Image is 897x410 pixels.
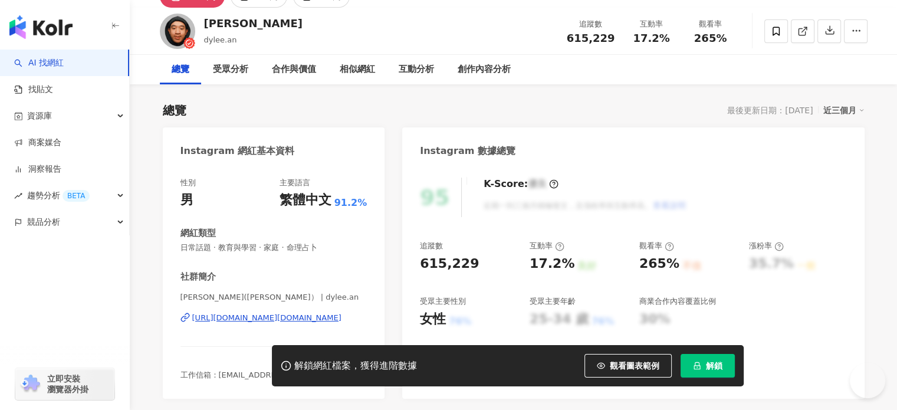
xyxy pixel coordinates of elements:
[727,106,813,115] div: 最後更新日期：[DATE]
[280,178,310,188] div: 主要語言
[420,255,479,273] div: 615,229
[567,18,615,30] div: 追蹤數
[530,296,576,307] div: 受眾主要年齡
[340,63,375,77] div: 相似網紅
[681,354,735,378] button: 解鎖
[14,137,61,149] a: 商案媒合
[180,242,367,253] span: 日常話題 · 教育與學習 · 家庭 · 命理占卜
[420,241,443,251] div: 追蹤數
[399,63,434,77] div: 互動分析
[530,241,564,251] div: 互動率
[629,18,674,30] div: 互動率
[27,182,90,209] span: 趨勢分析
[63,190,90,202] div: BETA
[688,18,733,30] div: 觀看率
[14,57,64,69] a: searchAI 找網紅
[272,63,316,77] div: 合作與價值
[294,360,417,372] div: 解鎖網紅檔案，獲得進階數據
[610,361,659,370] span: 觀看圖表範例
[14,192,22,200] span: rise
[180,145,295,158] div: Instagram 網紅基本資料
[14,84,53,96] a: 找貼文
[160,14,195,49] img: KOL Avatar
[172,63,189,77] div: 總覽
[420,310,446,329] div: 女性
[9,15,73,39] img: logo
[204,35,237,44] span: dylee.an
[180,227,216,240] div: 網紅類型
[27,103,52,129] span: 資源庫
[180,313,367,323] a: [URL][DOMAIN_NAME][DOMAIN_NAME]
[27,209,60,235] span: 競品分析
[484,178,558,191] div: K-Score :
[633,32,669,44] span: 17.2%
[180,271,216,283] div: 社群簡介
[639,296,716,307] div: 商業合作內容覆蓋比例
[180,178,196,188] div: 性別
[334,196,367,209] span: 91.2%
[180,191,193,209] div: 男
[693,362,701,370] span: lock
[47,373,88,395] span: 立即安裝 瀏覽器外掛
[458,63,511,77] div: 創作內容分析
[639,241,674,251] div: 觀看率
[584,354,672,378] button: 觀看圖表範例
[280,191,331,209] div: 繁體中文
[15,368,114,400] a: chrome extension立即安裝 瀏覽器外掛
[567,32,615,44] span: 615,229
[180,292,367,303] span: [PERSON_NAME]([PERSON_NAME]） | dylee.an
[639,255,679,273] div: 265%
[213,63,248,77] div: 受眾分析
[192,313,341,323] div: [URL][DOMAIN_NAME][DOMAIN_NAME]
[19,375,42,393] img: chrome extension
[163,102,186,119] div: 總覽
[694,32,727,44] span: 265%
[530,255,574,273] div: 17.2%
[420,296,466,307] div: 受眾主要性別
[749,241,784,251] div: 漲粉率
[14,163,61,175] a: 洞察報告
[204,16,303,31] div: [PERSON_NAME]
[823,103,865,118] div: 近三個月
[420,145,515,158] div: Instagram 數據總覽
[706,361,722,370] span: 解鎖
